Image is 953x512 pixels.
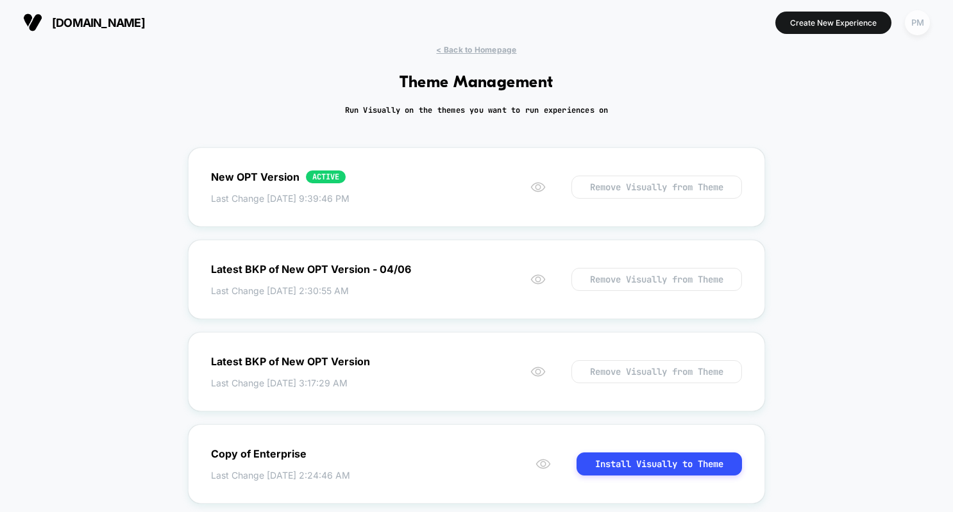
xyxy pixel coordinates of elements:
[775,12,891,34] button: Create New Experience
[577,452,742,475] button: Install Visually to Theme
[901,10,934,36] button: PM
[211,263,411,276] div: Latest BKP of New OPT Version - 04/06
[211,193,350,204] span: Last Change [DATE] 9:39:46 PM
[571,176,742,199] button: Remove Visually from Theme
[211,470,353,481] span: Last Change [DATE] 2:24:46 AM
[211,285,457,296] span: Last Change [DATE] 2:30:55 AM
[211,355,370,368] div: Latest BKP of New OPT Version
[436,45,516,54] span: < Back to Homepage
[23,13,42,32] img: Visually logo
[400,74,553,92] h1: Theme Management
[19,12,149,33] button: [DOMAIN_NAME]
[905,10,930,35] div: PM
[211,447,307,460] div: Copy of Enterprise
[345,105,609,115] h2: Run Visually on the themes you want to run experiences on
[571,268,742,291] button: Remove Visually from Theme
[211,170,299,183] div: New OPT Version
[306,170,346,183] div: ACTIVE
[52,16,145,29] span: [DOMAIN_NAME]
[571,360,742,383] button: Remove Visually from Theme
[211,377,416,388] span: Last Change [DATE] 3:17:29 AM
